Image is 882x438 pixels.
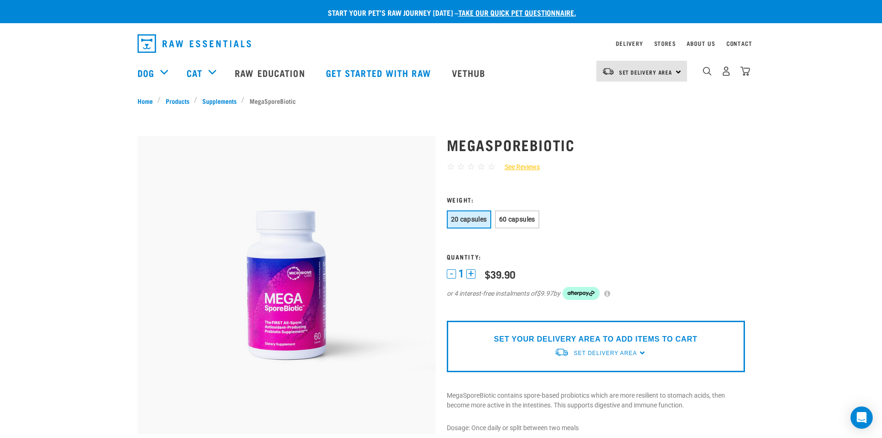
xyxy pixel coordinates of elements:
img: van-moving.png [554,348,569,357]
span: ☆ [467,161,475,172]
a: Products [161,96,194,106]
nav: breadcrumbs [138,96,745,106]
a: Vethub [443,54,497,91]
span: Set Delivery Area [574,350,637,356]
img: van-moving.png [602,67,614,76]
a: Home [138,96,158,106]
button: + [466,269,475,279]
span: ☆ [477,161,485,172]
span: ☆ [447,161,455,172]
button: 20 capsules [447,210,491,229]
img: Afterpay [563,287,600,300]
nav: dropdown navigation [130,31,752,57]
a: Delivery [616,42,643,45]
span: 20 capsules [451,216,487,223]
a: Raw Education [225,54,316,91]
img: Raw Essentials Logo [138,34,251,53]
img: home-icon-1@2x.png [703,67,712,76]
div: $39.90 [485,268,515,280]
span: 1 [458,269,464,279]
span: ☆ [488,161,495,172]
a: Cat [187,66,202,80]
div: Open Intercom Messenger [851,406,873,429]
div: or 4 interest-free instalments of by [447,287,745,300]
a: Supplements [197,96,241,106]
span: ☆ [457,161,465,172]
button: 60 capsules [495,210,539,229]
a: Dog [138,66,154,80]
h1: MegaSporeBiotic [447,136,745,153]
a: About Us [687,42,715,45]
img: home-icon@2x.png [740,66,750,76]
img: Raw Essentials Mega Spore Biotic Probiotic For Dogs [138,136,436,434]
button: - [447,269,456,279]
span: Set Delivery Area [619,70,673,74]
img: user.png [721,66,731,76]
span: 60 capsules [499,216,535,223]
p: MegaSporeBiotic contains spore-based probiotics which are more resilient to stomach acids, then b... [447,391,745,410]
p: Dosage: Once daily or split between two meals [447,423,745,433]
a: Get started with Raw [317,54,443,91]
h3: Quantity: [447,253,745,260]
a: See Reviews [495,162,540,172]
a: Contact [726,42,752,45]
span: $9.97 [537,289,553,298]
a: take our quick pet questionnaire. [458,10,576,14]
p: SET YOUR DELIVERY AREA TO ADD ITEMS TO CART [494,334,697,345]
a: Stores [654,42,676,45]
h3: Weight: [447,196,745,203]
